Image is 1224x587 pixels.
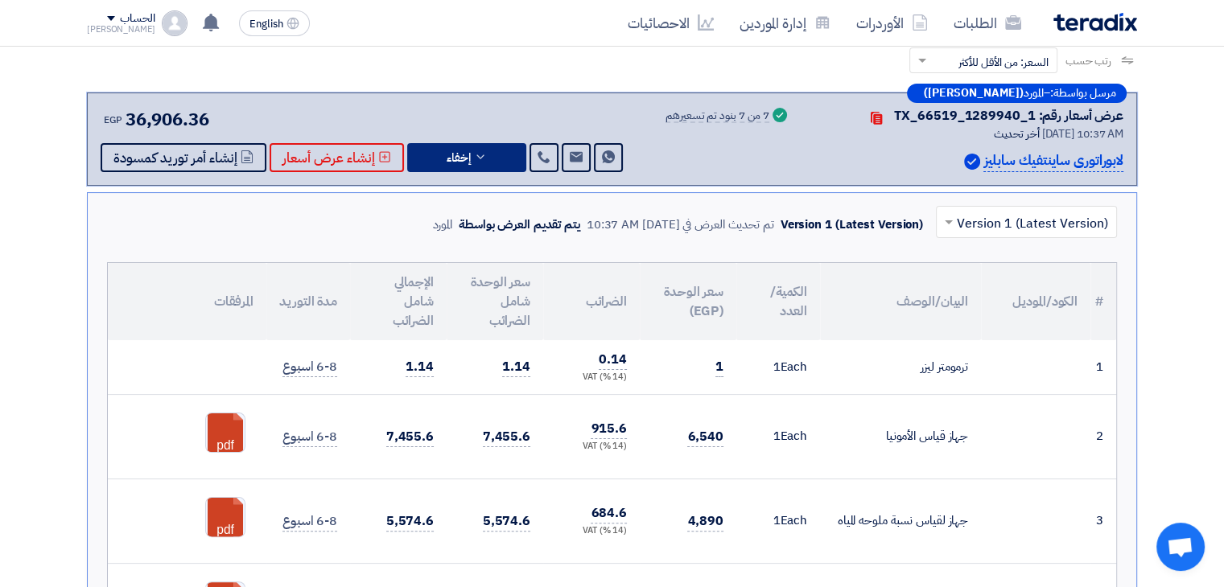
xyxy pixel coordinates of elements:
[239,10,310,36] button: English
[266,263,350,340] th: مدة التوريد
[543,263,640,340] th: الضرائب
[447,152,471,164] span: إخفاء
[282,511,337,532] span: 6-8 اسبوع
[993,125,1039,142] span: أخر تحديث
[120,12,155,26] div: الحساب
[843,4,941,42] a: الأوردرات
[981,263,1090,340] th: الكود/الموديل
[432,216,452,234] div: المورد
[113,152,237,164] span: إنشاء أمر توريد كمسودة
[833,427,968,445] div: جهاز قياس الأمونيا
[615,4,727,42] a: الاحصائيات
[599,350,627,370] span: 0.14
[736,394,820,478] td: Each
[1090,263,1116,340] th: #
[282,152,375,164] span: إنشاء عرض أسعار
[459,216,580,234] div: يتم تقديم العرض بواسطة
[591,503,627,523] span: 684.6
[727,4,843,42] a: إدارة الموردين
[556,440,627,454] div: (14 %) VAT
[270,143,404,172] button: إنشاء عرض أسعار
[907,84,1127,103] div: –
[104,113,122,127] span: EGP
[483,511,530,532] span: 5,574.6
[736,340,820,394] td: Each
[781,216,923,234] div: Version 1 (Latest Version)
[924,88,1024,99] b: ([PERSON_NAME])
[736,263,820,340] th: الكمية/العدد
[1050,88,1116,99] span: مرسل بواسطة:
[773,427,780,445] span: 1
[282,427,337,447] span: 6-8 اسبوع
[386,511,434,532] span: 5,574.6
[556,524,627,538] div: (14 %) VAT
[666,110,769,123] div: 7 من 7 بنود تم تسعيرهم
[773,511,780,529] span: 1
[833,358,968,376] div: ترمومتر ليزر
[587,216,774,234] div: تم تحديث العرض في [DATE] 10:37 AM
[958,54,1049,71] span: السعر: من الأقل للأكثر
[894,106,1123,125] div: عرض أسعار رقم: TX_66519_1289940_1
[406,357,434,377] span: 1.14
[556,371,627,384] div: (14 %) VAT
[206,413,335,510] a: Ammonia_1728199544930.pdf
[502,357,530,377] span: 1.14
[282,357,337,377] span: 6-8 اسبوع
[162,10,188,36] img: profile_test.png
[640,263,736,340] th: سعر الوحدة (EGP)
[108,263,266,340] th: المرفقات
[591,419,627,439] span: 915.6
[483,427,530,447] span: 7,455.6
[1024,88,1044,99] span: المورد
[350,263,447,340] th: الإجمالي شامل الضرائب
[687,427,723,447] span: 6,540
[447,263,543,340] th: سعر الوحدة شامل الضرائب
[1090,340,1116,394] td: 1
[687,511,723,532] span: 4,890
[1053,13,1137,31] img: Teradix logo
[407,143,526,172] button: إخفاء
[833,511,968,530] div: جهاز لقياس نسبة ملوحه المياه
[1090,394,1116,478] td: 2
[249,18,283,30] span: English
[736,478,820,563] td: Each
[773,358,780,376] span: 1
[820,263,981,340] th: البيان/الوصف
[101,143,266,172] button: إنشاء أمر توريد كمسودة
[1041,125,1123,142] span: [DATE] 10:37 AM
[964,154,980,170] img: Verified Account
[941,4,1034,42] a: الطلبات
[983,150,1123,172] p: لابوراتورى ساينتفيك سابليز
[1065,52,1111,69] span: رتب حسب
[715,357,723,377] span: 1
[87,25,155,34] div: [PERSON_NAME]
[386,427,434,447] span: 7,455.6
[1090,478,1116,563] td: 3
[126,106,209,133] span: 36,906.36
[1156,523,1205,571] div: Open chat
